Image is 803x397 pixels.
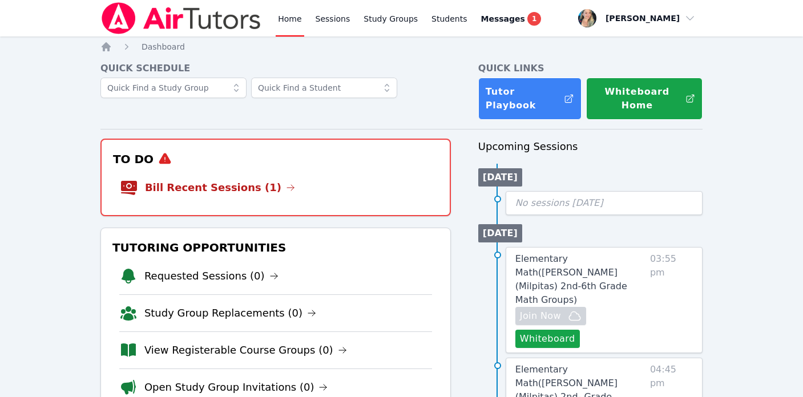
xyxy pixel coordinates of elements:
[515,197,603,208] span: No sessions [DATE]
[478,224,522,242] li: [DATE]
[478,62,703,75] h4: Quick Links
[527,12,541,26] span: 1
[144,268,279,284] a: Requested Sessions (0)
[145,180,295,196] a: Bill Recent Sessions (1)
[100,2,262,34] img: Air Tutors
[520,309,561,323] span: Join Now
[251,78,397,98] input: Quick Find a Student
[100,62,451,75] h4: Quick Schedule
[144,342,347,358] a: View Registerable Course Groups (0)
[515,253,627,305] span: Elementary Math ( [PERSON_NAME] (Milpitas) 2nd-6th Grade Math Groups )
[478,139,703,155] h3: Upcoming Sessions
[100,78,247,98] input: Quick Find a Study Group
[111,149,441,169] h3: To Do
[478,78,582,120] a: Tutor Playbook
[478,168,522,187] li: [DATE]
[515,330,580,348] button: Whiteboard
[515,307,586,325] button: Join Now
[142,42,185,51] span: Dashboard
[481,13,525,25] span: Messages
[110,237,441,258] h3: Tutoring Opportunities
[515,252,645,307] a: Elementary Math([PERSON_NAME] (Milpitas) 2nd-6th Grade Math Groups)
[144,305,316,321] a: Study Group Replacements (0)
[142,41,185,52] a: Dashboard
[650,252,693,348] span: 03:55 pm
[100,41,703,52] nav: Breadcrumb
[586,78,703,120] button: Whiteboard Home
[144,379,328,395] a: Open Study Group Invitations (0)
